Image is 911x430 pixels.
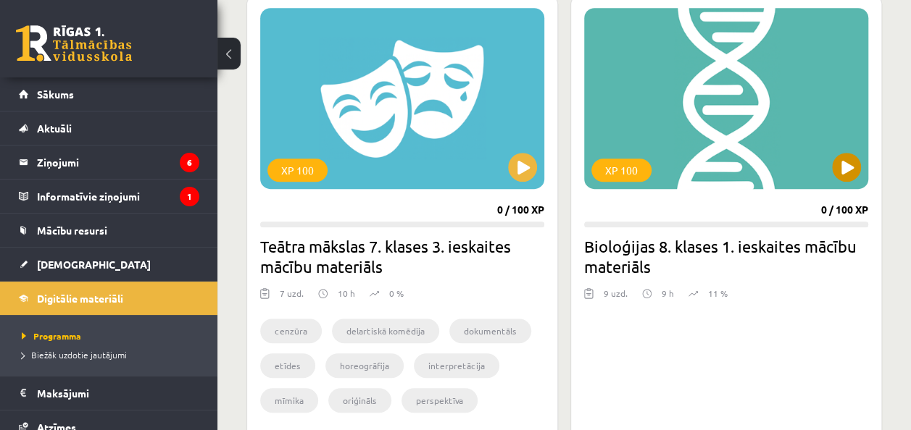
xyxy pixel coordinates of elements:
li: oriģināls [328,388,391,413]
h2: Teātra mākslas 7. klases 3. ieskaites mācību materiāls [260,236,544,277]
legend: Maksājumi [37,376,199,410]
span: Biežāk uzdotie jautājumi [22,349,127,361]
p: 9 h [662,287,674,300]
a: Aktuāli [19,111,199,145]
a: [DEMOGRAPHIC_DATA] [19,248,199,281]
span: Aktuāli [37,122,72,135]
li: cenzūra [260,319,322,343]
a: Digitālie materiāli [19,282,199,315]
h2: Bioloģijas 8. klases 1. ieskaites mācību materiāls [584,236,868,277]
a: Programma [22,329,203,342]
i: 1 [180,187,199,206]
li: horeogrāfija [325,353,404,378]
div: 9 uzd. [604,287,628,308]
li: perspektīva [402,388,478,413]
li: etīdes [260,353,315,378]
p: 10 h [338,287,355,300]
li: dokumentāls [449,319,531,343]
a: Maksājumi [19,376,199,410]
span: Programma [22,330,81,342]
li: interpretācija [414,353,499,378]
legend: Ziņojumi [37,146,199,179]
a: Mācību resursi [19,214,199,247]
i: 6 [180,153,199,172]
span: Mācību resursi [37,224,107,237]
span: [DEMOGRAPHIC_DATA] [37,258,151,271]
a: Ziņojumi6 [19,146,199,179]
div: XP 100 [267,159,328,182]
a: Biežāk uzdotie jautājumi [22,348,203,361]
li: delartiskā komēdija [332,319,439,343]
span: Sākums [37,88,74,101]
p: 0 % [389,287,404,300]
legend: Informatīvie ziņojumi [37,180,199,213]
li: mīmika [260,388,318,413]
p: 11 % [708,287,728,300]
div: XP 100 [591,159,652,182]
a: Rīgas 1. Tālmācības vidusskola [16,25,132,62]
span: Digitālie materiāli [37,292,123,305]
div: 7 uzd. [280,287,304,308]
a: Informatīvie ziņojumi1 [19,180,199,213]
a: Sākums [19,77,199,111]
